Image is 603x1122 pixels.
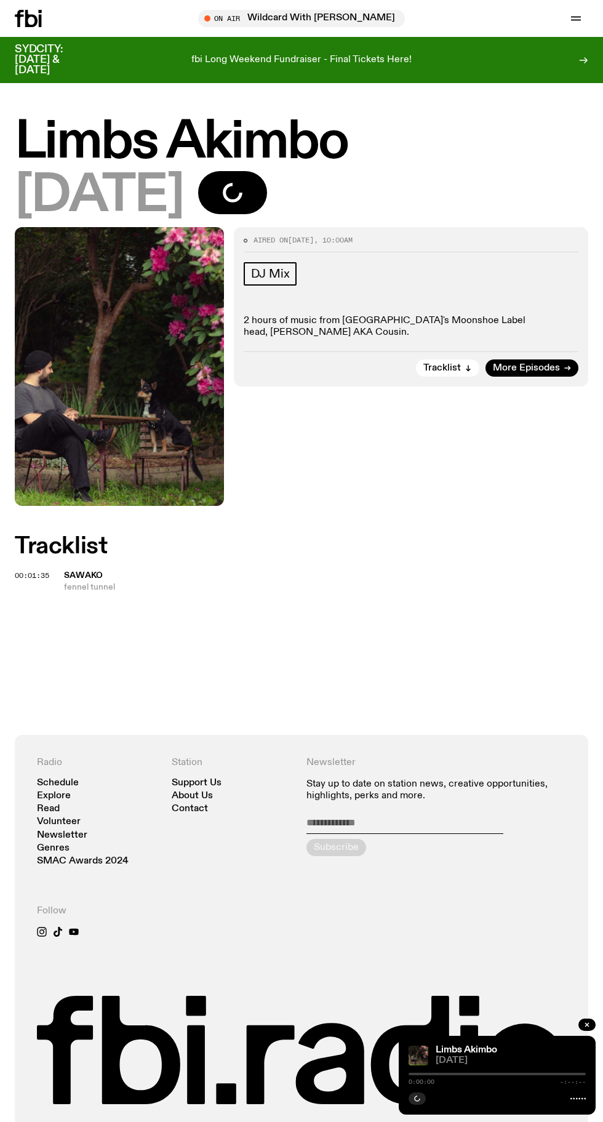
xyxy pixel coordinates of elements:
p: fbi Long Weekend Fundraiser - Final Tickets Here! [191,55,412,66]
a: About Us [172,791,213,801]
a: Explore [37,791,71,801]
a: Schedule [37,779,79,788]
a: SMAC Awards 2024 [37,857,129,866]
span: 0:00:00 [409,1079,434,1085]
h3: SYDCITY: [DATE] & [DATE] [15,44,94,76]
button: Subscribe [306,839,366,856]
span: [DATE] [436,1056,586,1065]
span: DJ Mix [251,267,290,281]
span: Tracklist [423,364,461,373]
span: sawako [64,571,103,580]
p: Stay up to date on station news, creative opportunities, highlights, perks and more. [306,779,566,802]
a: Newsletter [37,831,87,840]
button: Tracklist [416,359,479,377]
a: Limbs Akimbo [436,1045,497,1055]
h4: Radio [37,757,162,769]
a: Genres [37,844,70,853]
span: Aired on [254,235,288,245]
a: Read [37,804,60,814]
h4: Follow [37,905,162,917]
span: More Episodes [493,364,560,373]
h4: Newsletter [306,757,566,769]
a: Support Us [172,779,222,788]
span: fennel tunnel [64,582,588,593]
a: Volunteer [37,817,81,827]
a: DJ Mix [244,262,297,286]
span: , 10:00am [314,235,353,245]
a: Contact [172,804,208,814]
span: -:--:-- [560,1079,586,1085]
h4: Station [172,757,297,769]
span: [DATE] [288,235,314,245]
h2: Tracklist [15,535,588,558]
button: 00:01:35 [15,572,49,579]
span: 00:01:35 [15,571,49,580]
span: [DATE] [15,171,183,221]
a: More Episodes [485,359,578,377]
button: On AirWildcard With [PERSON_NAME] [198,10,405,27]
h1: Limbs Akimbo [15,118,588,167]
img: Jackson sits at an outdoor table, legs crossed and gazing at a black and brown dog also sitting a... [409,1046,428,1065]
p: 2 hours of music from [GEOGRAPHIC_DATA]'s Moonshoe Label head, [PERSON_NAME] AKA Cousin. [244,315,579,339]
